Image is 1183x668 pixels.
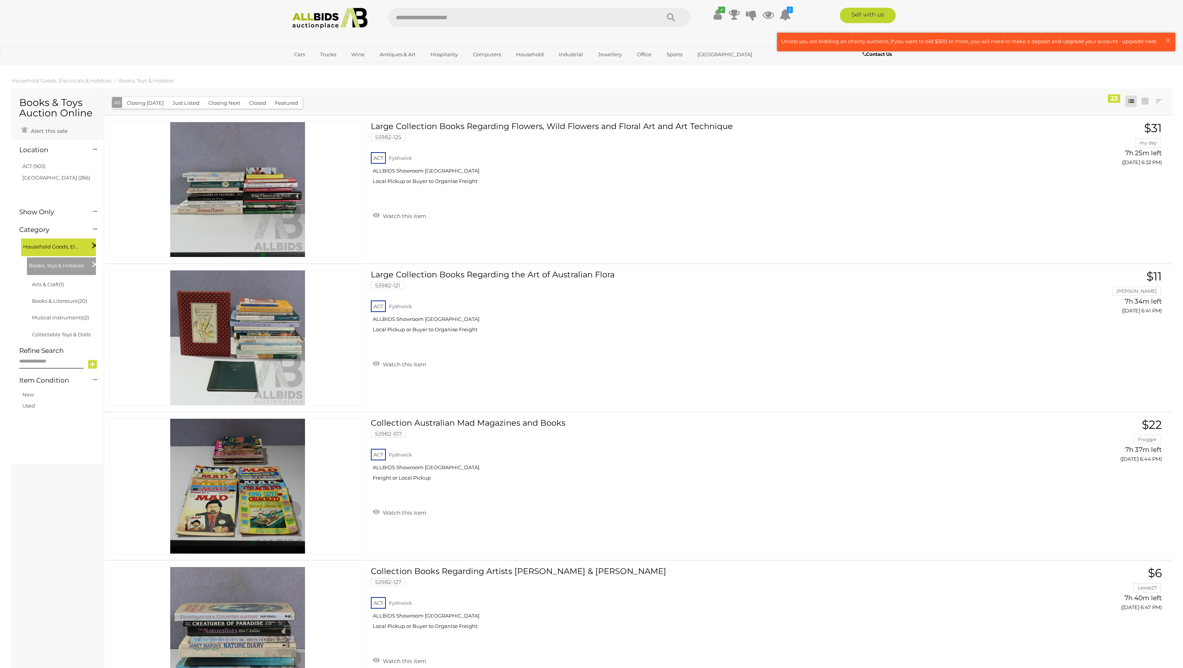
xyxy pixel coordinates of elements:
span: $11 [1146,269,1162,284]
img: 53982-125a.JPG [170,122,305,257]
a: Contact Us [863,50,894,59]
a: Collection Australian Mad Magazines and Books 53982-107 ACT Fyshwick ALLBIDS Showroom [GEOGRAPHIC... [377,418,988,487]
button: All [112,97,122,108]
span: (20) [78,298,87,304]
a: Alert this sale [19,124,69,136]
span: (1) [59,281,64,287]
span: Watch this item [381,361,426,368]
a: Sell with us [840,8,896,23]
a: Sports [662,48,687,61]
a: ACT (905) [22,163,45,169]
button: Featured [270,97,303,109]
img: 53982-107a.JPG [170,419,305,554]
a: [GEOGRAPHIC_DATA] (266) [22,175,90,181]
button: Closing Next [204,97,245,109]
h4: Category [19,226,81,233]
a: Hospitality [426,48,463,61]
a: Large Collection Books Regarding Flowers, Wild Flowers and Floral Art and Art Technique 53982-125... [377,122,988,190]
a: Antiques & Art [375,48,421,61]
a: Jewellery [593,48,627,61]
a: Watch this item [371,506,428,518]
a: $31 my day 7h 25m left ([DATE] 6:32 PM) [999,122,1164,170]
img: 53982-121a.JPG [170,270,305,405]
a: Collectable Toys & Dolls [32,331,90,337]
a: Wine [346,48,370,61]
a: $22 Frogger 7h 37m left ([DATE] 6:44 PM) [999,418,1164,467]
div: 23 [1108,94,1120,103]
span: $6 [1148,566,1162,580]
h1: Books & Toys Auction Online [19,97,96,119]
a: Watch this item [371,210,428,221]
b: Contact Us [863,51,892,57]
span: Books, Toys & Hobbies [29,259,87,270]
a: New [22,391,34,398]
a: Cars [289,48,310,61]
span: × [1165,33,1171,48]
a: Books & Literature(20) [32,298,87,304]
button: Search [652,8,690,27]
a: Household Goods, Electricals & Hobbies [12,77,111,84]
a: Watch this item [371,358,428,369]
a: Books, Toys & Hobbies [119,77,174,84]
h4: Location [19,146,81,154]
a: Household [511,48,549,61]
a: Large Collection Books Regarding the Art of Australian Flora 53982-121 ACT Fyshwick ALLBIDS Showr... [377,270,988,339]
a: Musical Instruments(2) [32,314,89,321]
h4: Show Only [19,208,81,216]
a: $11 [PERSON_NAME] 7h 34m left ([DATE] 6:41 PM) [999,270,1164,318]
button: Just Listed [168,97,204,109]
a: $6 Lexxie27 7h 40m left ([DATE] 6:47 PM) [999,567,1164,615]
h4: Item Condition [19,377,81,384]
a: Industrial [554,48,588,61]
a: [GEOGRAPHIC_DATA] [692,48,757,61]
i: ✔ [718,7,725,13]
h4: Refine Search [19,347,102,354]
a: Watch this item [371,655,428,666]
span: Alert this sale [29,128,67,134]
a: Arts & Craft(1) [32,281,64,287]
button: Closing [DATE] [122,97,168,109]
a: ✔ [712,8,723,22]
a: Collection Books Regarding Artists [PERSON_NAME] & [PERSON_NAME] 53982-127 ACT Fyshwick ALLBIDS S... [377,567,988,635]
a: Trucks [315,48,341,61]
img: Allbids.com.au [288,8,372,29]
span: $22 [1142,418,1162,432]
span: Watch this item [381,213,426,220]
a: Office [632,48,657,61]
a: 2 [779,8,791,22]
span: (2) [83,314,89,321]
a: Used [22,403,35,409]
span: Watch this item [381,658,426,665]
i: 2 [787,7,793,13]
span: Household Goods, Electricals & Hobbies [23,240,81,251]
span: Watch this item [381,509,426,516]
button: Closed [245,97,271,109]
span: $31 [1144,121,1162,135]
a: Computers [468,48,506,61]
